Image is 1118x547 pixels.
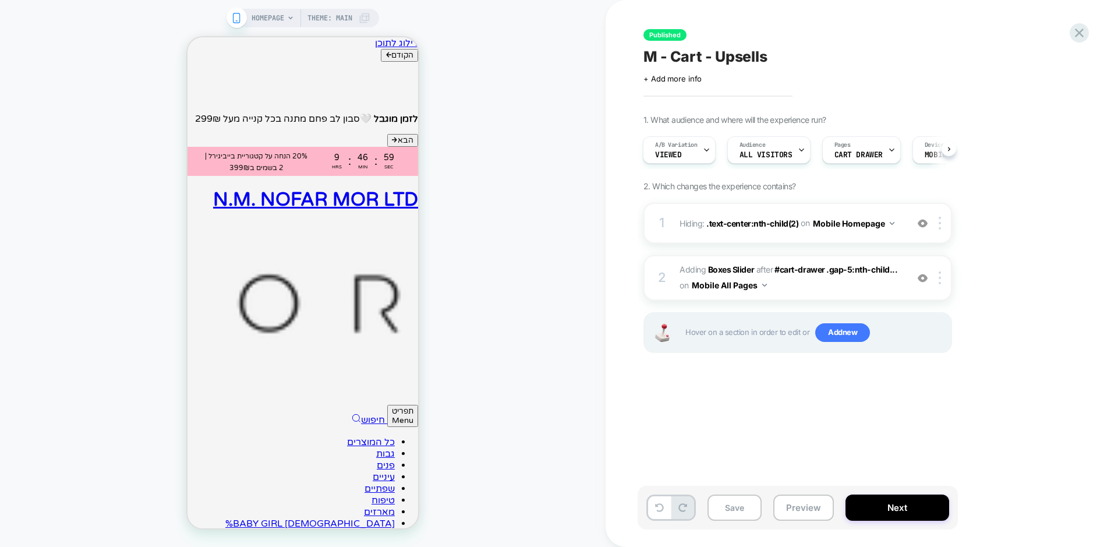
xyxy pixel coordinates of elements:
span: תפריט [204,369,226,379]
span: Devices [925,141,947,149]
div: Sec [193,127,210,132]
span: 1. What audience and where will the experience run? [643,115,826,125]
a: עיניים [185,434,207,446]
span: Audience [740,141,766,149]
span: M - Cart - Upsells [643,48,767,65]
span: 20% הנחה על קטגוריית בייביגירל | [17,115,120,123]
a: מארזים [176,469,207,481]
span: 2. Which changes the experience contains? [643,181,795,191]
a: טיפוח [184,457,207,469]
span: .text-center:nth-child(2) [706,218,798,228]
span: on [680,278,688,292]
button: תפריט [200,368,231,390]
button: הבא [200,97,231,110]
span: A/B Variation [655,141,698,149]
div: Hrs [140,127,158,132]
span: Menu [204,379,226,388]
span: All Visitors [740,151,792,159]
div: 9 [140,116,158,125]
a: חיפוש [164,377,200,389]
span: + Add more info [643,74,702,83]
span: N.M. NOFAR MOR LTD [26,151,231,174]
strong: לזמן מוגבל 🤍 [172,76,231,87]
div: : [161,117,164,131]
span: 2 בשמים ב399₪ [42,126,96,135]
button: הקודם [193,12,231,24]
button: Preview [773,495,834,521]
div: : [187,117,190,131]
span: MOBILE [925,151,951,159]
img: Joystick [650,324,674,342]
span: Pages [834,141,851,149]
span: Add new [815,323,870,342]
a: גבות [189,411,207,422]
span: Theme: MAIN [307,9,352,27]
img: crossed eye [918,273,928,283]
span: הקודם [204,13,226,23]
span: HOMEPAGE [252,9,284,27]
img: down arrow [762,284,767,287]
span: viewed [655,151,681,159]
img: close [939,217,941,230]
button: Save [707,495,762,521]
a: BABY GIRL [DEMOGRAPHIC_DATA]% [38,481,207,492]
span: Published [643,29,687,41]
img: down arrow [890,222,894,225]
div: 1 [656,211,668,235]
b: Boxes Slider [708,264,754,274]
div: 59 [193,116,210,125]
div: 2 [656,266,668,290]
button: Mobile All Pages [692,277,767,294]
span: #cart-drawer .gap-5:nth-child... [774,264,897,274]
img: close [939,271,941,284]
button: Mobile Homepage [813,215,894,232]
a: שפתיים [177,446,207,457]
img: crossed eye [918,218,928,228]
span: הבא [210,98,226,108]
span: on [801,216,809,230]
span: AFTER [756,264,773,274]
div: 46 [167,116,184,125]
span: חיפוש [174,377,197,389]
a: כל המוצרים [160,399,207,411]
span: Adding [680,264,754,274]
span: Hover on a section in order to edit or [685,323,945,342]
span: Hiding : [680,215,901,232]
span: CART DRAWER [834,151,883,159]
button: Next [845,495,949,521]
div: Min [167,127,184,132]
a: פנים [189,422,207,434]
